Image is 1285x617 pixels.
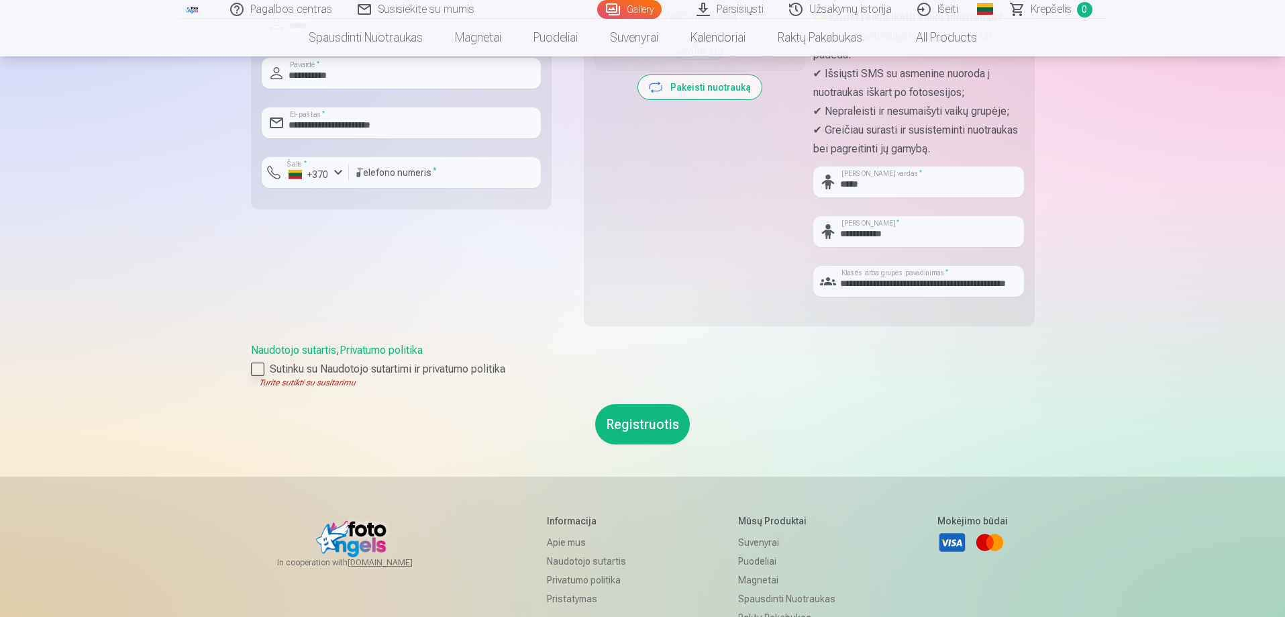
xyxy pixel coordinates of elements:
p: ✔ Nepraleisti ir nesumaišyti vaikų grupėje; [813,102,1024,121]
a: Apie mus [547,533,636,552]
a: Mastercard [975,528,1005,557]
h5: Informacija [547,514,636,528]
img: /fa5 [185,5,200,13]
a: Puodeliai [517,19,594,56]
h5: Mūsų produktai [738,514,835,528]
a: Suvenyrai [738,533,835,552]
a: Raktų pakabukas [762,19,878,56]
span: Krepšelis [1031,1,1072,17]
a: All products [878,19,993,56]
div: +370 [289,168,329,181]
label: Sutinku su Naudotojo sutartimi ir privatumo politika [251,361,1035,377]
a: Privatumo politika [547,571,636,589]
span: 0 [1077,2,1092,17]
a: Suvenyrai [594,19,674,56]
h5: Mokėjimo būdai [937,514,1008,528]
a: [DOMAIN_NAME] [348,557,445,568]
a: Spausdinti nuotraukas [293,19,439,56]
span: In cooperation with [277,557,445,568]
button: Šalis*+370 [262,157,349,188]
a: Magnetai [439,19,517,56]
a: Puodeliai [738,552,835,571]
button: Registruotis [595,404,690,444]
div: , [251,342,1035,388]
div: Turite sutikti su susitarimu [251,377,1035,388]
button: Pakeisti nuotrauką [638,75,762,99]
a: Visa [937,528,967,557]
p: ✔ Išsiųsti SMS su asmenine nuoroda į nuotraukas iškart po fotosesijos; [813,64,1024,102]
a: Naudotojo sutartis [547,552,636,571]
a: Privatumo politika [340,344,423,357]
p: ✔ Greičiau surasti ir susisteminti nuotraukas bei pagreitinti jų gamybą. [813,121,1024,158]
a: Pristatymas [547,589,636,608]
a: Magnetai [738,571,835,589]
a: Kalendoriai [674,19,762,56]
a: Naudotojo sutartis [251,344,336,357]
a: Spausdinti nuotraukas [738,589,835,608]
label: Šalis [283,159,311,169]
